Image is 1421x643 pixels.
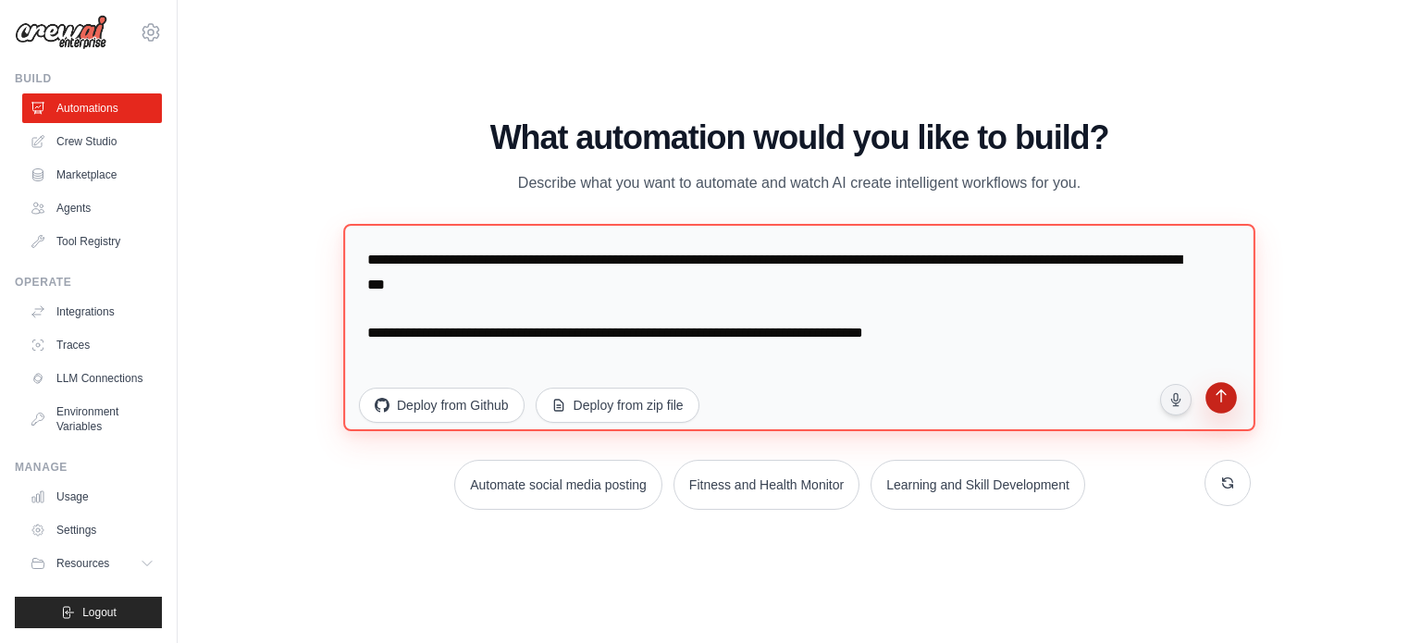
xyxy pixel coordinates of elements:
a: Crew Studio [22,127,162,156]
a: Environment Variables [22,397,162,441]
h1: What automation would you like to build? [348,119,1251,156]
a: Settings [22,515,162,545]
span: Resources [56,556,109,571]
a: Automations [22,93,162,123]
a: Tool Registry [22,227,162,256]
div: Operate [15,275,162,290]
button: Resources [22,549,162,578]
button: Fitness and Health Monitor [673,460,859,510]
a: Agents [22,193,162,223]
p: Describe what you want to automate and watch AI create intelligent workflows for you. [488,171,1110,195]
span: Logout [82,605,117,620]
a: LLM Connections [22,364,162,393]
button: Learning and Skill Development [871,460,1085,510]
button: Logout [15,597,162,628]
a: Usage [22,482,162,512]
iframe: Chat Widget [1328,554,1421,643]
a: Integrations [22,297,162,327]
button: Deploy from Github [359,388,525,423]
a: Marketplace [22,160,162,190]
button: Deploy from zip file [536,388,699,423]
a: Traces [22,330,162,360]
button: Automate social media posting [454,460,662,510]
img: Logo [15,15,107,50]
div: Manage [15,460,162,475]
div: Build [15,71,162,86]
